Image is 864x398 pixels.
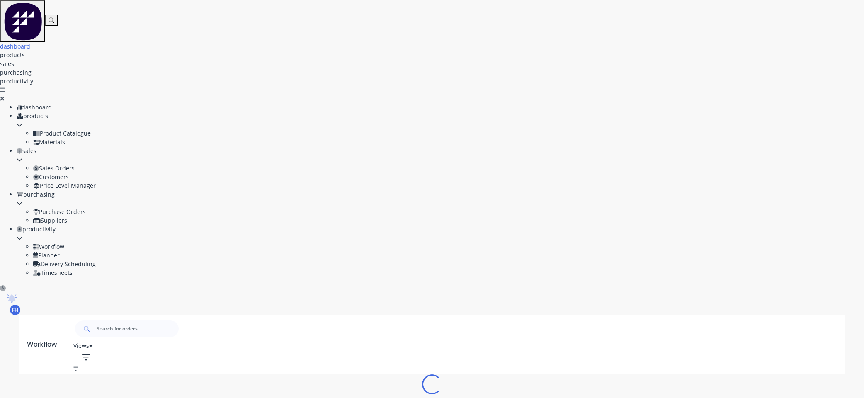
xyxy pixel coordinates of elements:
div: products [17,112,864,120]
div: dashboard [17,103,864,112]
input: Search for orders... [97,320,179,337]
div: Planner [33,251,864,260]
div: Materials [33,138,864,146]
div: Delivery Scheduling [33,260,864,268]
div: Workflow [33,242,864,251]
span: FH [12,306,18,314]
div: Customers [33,172,864,181]
img: Factory [3,1,42,41]
div: Suppliers [33,216,864,225]
div: Purchase Orders [33,207,864,216]
div: Product Catalogue [33,129,864,138]
div: productivity [17,225,864,233]
div: purchasing [17,190,864,199]
div: sales [17,146,864,155]
div: Timesheets [33,268,864,277]
div: Workflow [27,340,61,349]
div: Price Level Manager [33,181,864,190]
div: Sales Orders [33,164,864,172]
span: Views [73,342,89,349]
